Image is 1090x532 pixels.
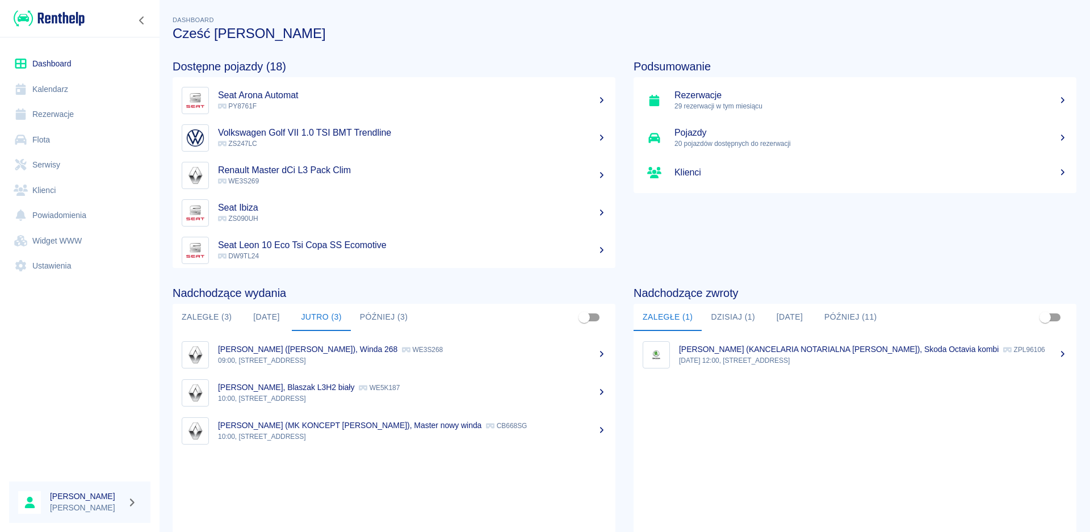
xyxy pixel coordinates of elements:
[815,304,886,331] button: Później (11)
[679,355,1067,366] p: [DATE] 12:00, [STREET_ADDRESS]
[173,232,615,269] a: ImageSeat Leon 10 Eco Tsi Copa SS Ecomotive DW9TL24
[218,102,257,110] span: PY8761F
[173,82,615,119] a: ImageSeat Arona Automat PY8761F
[14,9,85,28] img: Renthelp logo
[634,304,702,331] button: Zaległe (1)
[185,202,206,224] img: Image
[218,215,258,223] span: ZS090UH
[218,240,606,251] h5: Seat Leon 10 Eco Tsi Copa SS Ecomotive
[486,422,527,430] p: CB668SG
[359,384,400,392] p: WE5K187
[9,102,150,127] a: Rezerwacje
[702,304,764,331] button: Dzisiaj (1)
[218,202,606,213] h5: Seat Ibiza
[9,51,150,77] a: Dashboard
[9,127,150,153] a: Flota
[185,127,206,149] img: Image
[218,252,259,260] span: DW9TL24
[173,194,615,232] a: ImageSeat Ibiza ZS090UH
[674,139,1067,149] p: 20 pojazdów dostępnych do rezerwacji
[173,60,615,73] h4: Dostępne pojazdy (18)
[9,203,150,228] a: Powiadomienia
[9,178,150,203] a: Klienci
[218,432,606,442] p: 10:00, [STREET_ADDRESS]
[218,355,606,366] p: 09:00, [STREET_ADDRESS]
[173,119,615,157] a: ImageVolkswagen Golf VII 1.0 TSI BMT Trendline ZS247LC
[674,167,1067,178] h5: Klienci
[173,336,615,374] a: Image[PERSON_NAME] ([PERSON_NAME]), Winda 268 WE3S26809:00, [STREET_ADDRESS]
[9,228,150,254] a: Widget WWW
[185,90,206,111] img: Image
[173,304,241,331] button: Zaległe (3)
[9,9,85,28] a: Renthelp logo
[218,127,606,139] h5: Volkswagen Golf VII 1.0 TSI BMT Trendline
[634,157,1076,188] a: Klienci
[173,286,615,300] h4: Nadchodzące wydania
[50,491,123,502] h6: [PERSON_NAME]
[292,304,350,331] button: Jutro (3)
[218,177,259,185] span: WE3S269
[9,253,150,279] a: Ustawienia
[185,165,206,186] img: Image
[218,90,606,101] h5: Seat Arona Automat
[645,344,667,366] img: Image
[679,345,999,354] p: [PERSON_NAME] (KANCELARIA NOTARIALNA [PERSON_NAME]), Skoda Octavia kombi
[218,421,481,430] p: [PERSON_NAME] (MK KONCEPT [PERSON_NAME]), Master nowy winda
[351,304,417,331] button: Później (3)
[674,90,1067,101] h5: Rezerwacje
[634,286,1076,300] h4: Nadchodzące zwroty
[402,346,443,354] p: WE3S268
[218,165,606,176] h5: Renault Master dCi L3 Pack Clim
[185,240,206,261] img: Image
[218,140,257,148] span: ZS247LC
[1003,346,1045,354] p: ZPL96106
[218,345,397,354] p: [PERSON_NAME] ([PERSON_NAME]), Winda 268
[634,336,1076,374] a: Image[PERSON_NAME] (KANCELARIA NOTARIALNA [PERSON_NAME]), Skoda Octavia kombi ZPL96106[DATE] 12:0...
[573,307,595,328] span: Pokaż przypisane tylko do mnie
[634,60,1076,73] h4: Podsumowanie
[218,393,606,404] p: 10:00, [STREET_ADDRESS]
[133,13,150,28] button: Zwiń nawigację
[674,101,1067,111] p: 29 rezerwacji w tym miesiącu
[218,383,354,392] p: [PERSON_NAME], Blaszak L3H2 biały
[634,82,1076,119] a: Rezerwacje29 rezerwacji w tym miesiącu
[185,382,206,404] img: Image
[185,344,206,366] img: Image
[173,16,214,23] span: Dashboard
[634,119,1076,157] a: Pojazdy20 pojazdów dostępnych do rezerwacji
[173,157,615,194] a: ImageRenault Master dCi L3 Pack Clim WE3S269
[9,77,150,102] a: Kalendarz
[241,304,292,331] button: [DATE]
[674,127,1067,139] h5: Pojazdy
[173,26,1076,41] h3: Cześć [PERSON_NAME]
[173,412,615,450] a: Image[PERSON_NAME] (MK KONCEPT [PERSON_NAME]), Master nowy winda CB668SG10:00, [STREET_ADDRESS]
[1034,307,1056,328] span: Pokaż przypisane tylko do mnie
[173,374,615,412] a: Image[PERSON_NAME], Blaszak L3H2 biały WE5K18710:00, [STREET_ADDRESS]
[9,152,150,178] a: Serwisy
[764,304,815,331] button: [DATE]
[185,420,206,442] img: Image
[50,502,123,514] p: [PERSON_NAME]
